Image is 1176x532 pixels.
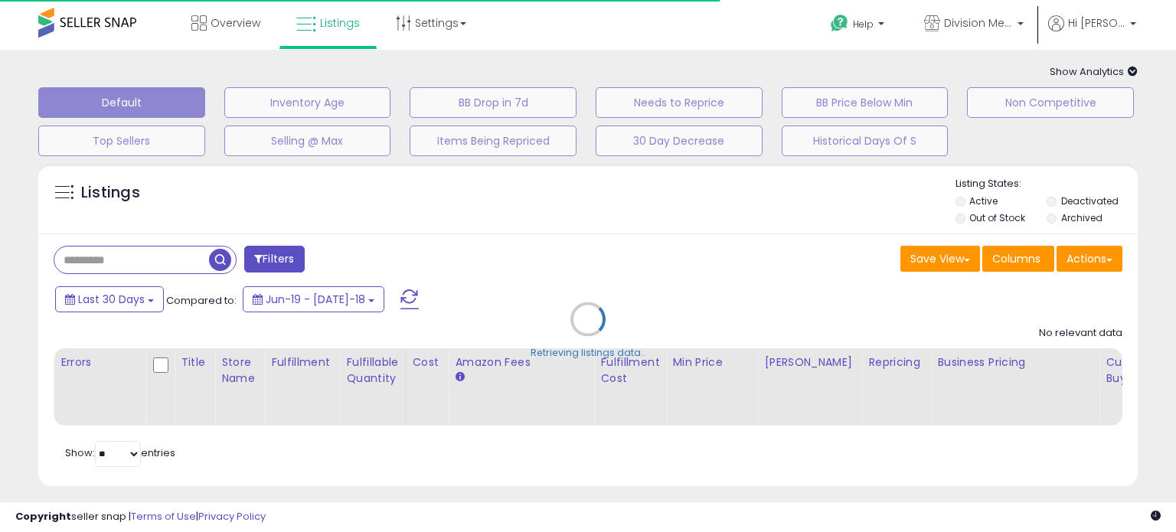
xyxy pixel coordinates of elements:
[531,346,645,360] div: Retrieving listings data..
[596,87,763,118] button: Needs to Reprice
[15,510,266,524] div: seller snap | |
[830,14,849,33] i: Get Help
[782,126,949,156] button: Historical Days Of S
[818,2,900,50] a: Help
[38,87,205,118] button: Default
[198,509,266,524] a: Privacy Policy
[853,18,874,31] span: Help
[224,126,391,156] button: Selling @ Max
[410,126,577,156] button: Items Being Repriced
[410,87,577,118] button: BB Drop in 7d
[38,126,205,156] button: Top Sellers
[944,15,1013,31] span: Division Medical
[224,87,391,118] button: Inventory Age
[15,509,71,524] strong: Copyright
[782,87,949,118] button: BB Price Below Min
[1050,64,1138,79] span: Show Analytics
[320,15,360,31] span: Listings
[131,509,196,524] a: Terms of Use
[1048,15,1136,50] a: Hi [PERSON_NAME]
[1068,15,1125,31] span: Hi [PERSON_NAME]
[596,126,763,156] button: 30 Day Decrease
[211,15,260,31] span: Overview
[967,87,1134,118] button: Non Competitive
